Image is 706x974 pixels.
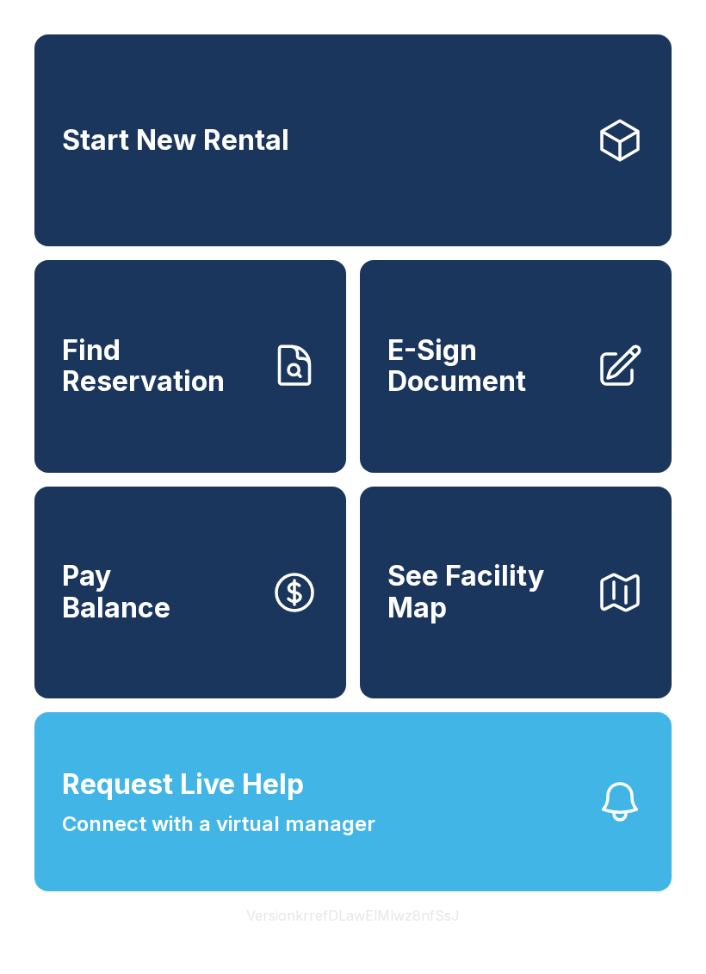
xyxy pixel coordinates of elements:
a: E-Sign Document [360,260,672,472]
span: Start New Rental [62,125,289,157]
span: Find Reservation [62,335,257,398]
span: Connect with a virtual manager [62,809,375,840]
span: Request Live Help [62,764,304,805]
button: PayBalance [34,487,346,698]
a: Find Reservation [34,260,346,472]
span: E-Sign Document [387,335,582,398]
a: Start New Rental [34,34,672,246]
span: Pay Balance [62,561,170,623]
button: See Facility Map [360,487,672,698]
button: Request Live HelpConnect with a virtual manager [34,712,672,891]
button: VersionkrrefDLawElMlwz8nfSsJ [232,891,474,940]
span: See Facility Map [387,561,582,623]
